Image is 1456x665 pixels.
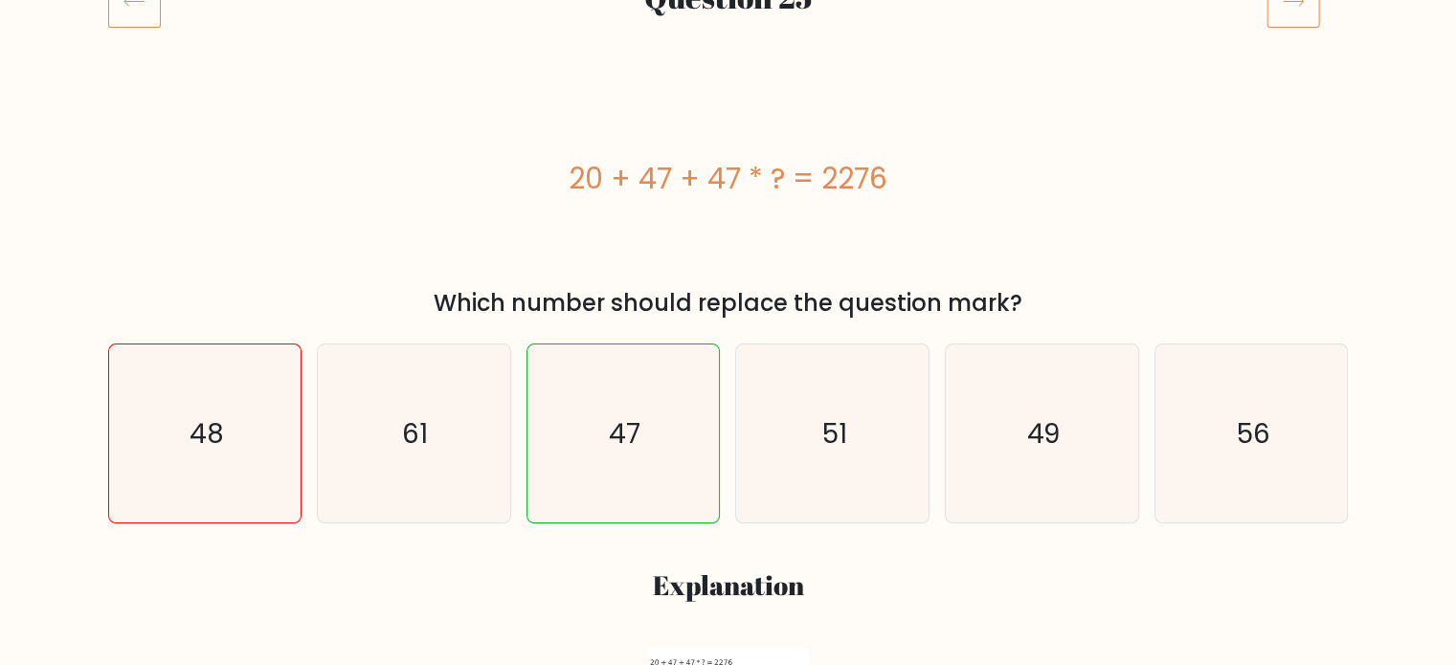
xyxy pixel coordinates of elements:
text: 49 [1027,415,1061,453]
text: 51 [822,415,847,453]
h3: Explanation [120,569,1337,602]
div: Which number should replace the question mark? [120,286,1337,321]
div: 20 + 47 + 47 * ? = 2276 [108,157,1349,200]
text: 48 [190,415,224,453]
text: 61 [403,415,429,453]
text: 56 [1236,415,1269,453]
text: 47 [609,415,640,453]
